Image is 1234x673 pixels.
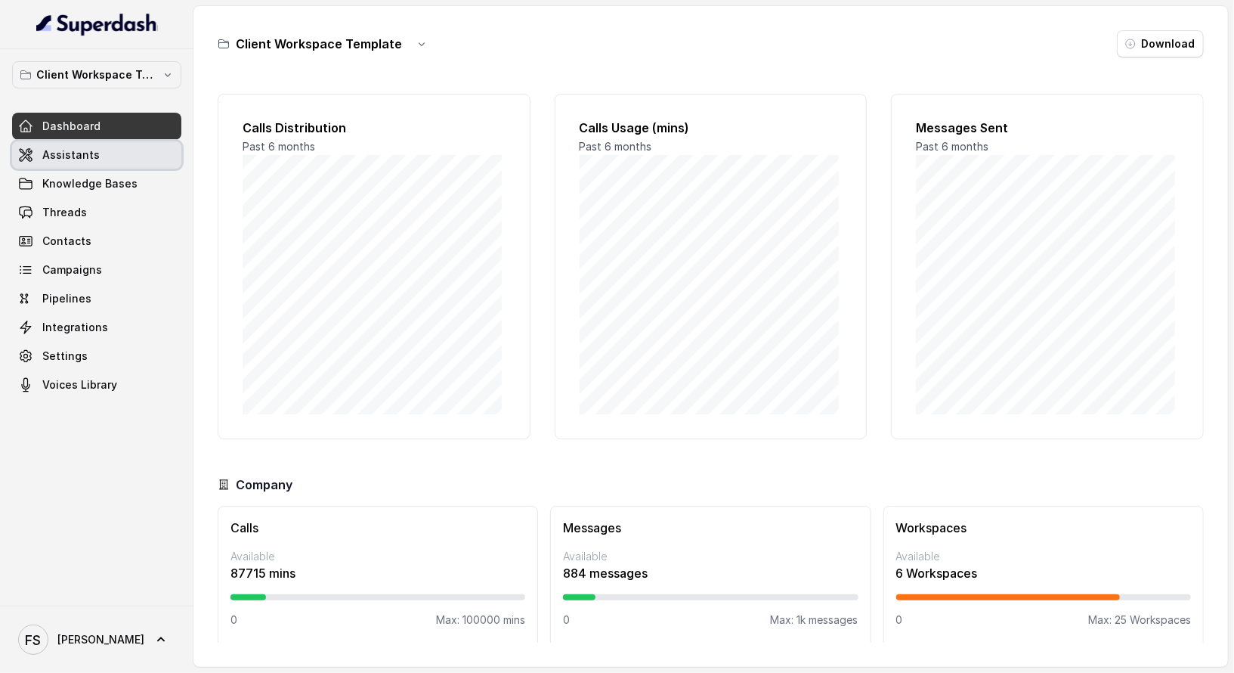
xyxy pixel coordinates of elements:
p: Max: 25 Workspaces [1088,613,1191,628]
p: Available [563,549,858,564]
p: Max: 1k messages [771,613,858,628]
a: Campaigns [12,256,181,284]
h2: Calls Distribution [243,119,506,137]
p: Max: 100000 mins [436,613,525,628]
a: Voices Library [12,371,181,399]
a: Pipelines [12,285,181,312]
a: Contacts [12,228,181,255]
button: Download [1117,30,1204,57]
span: Threads [42,205,87,220]
p: 0 [230,613,237,628]
span: Past 6 months [243,140,315,153]
a: Assistants [12,141,181,169]
p: Client Workspace Template [36,66,157,84]
p: 6 Workspaces [896,564,1191,582]
h3: Company [236,476,292,494]
img: light.svg [36,12,158,36]
button: Client Workspace Template [12,61,181,88]
span: Assistants [42,147,100,163]
p: 0 [563,613,570,628]
span: Contacts [42,234,91,249]
a: Knowledge Bases [12,170,181,197]
span: Past 6 months [580,140,652,153]
span: Pipelines [42,291,91,306]
span: Settings [42,349,88,364]
h3: Calls [230,519,525,537]
span: Knowledge Bases [42,176,138,191]
span: Integrations [42,320,108,335]
h3: Client Workspace Template [236,35,402,53]
p: Available [230,549,525,564]
a: Dashboard [12,113,181,140]
span: Past 6 months [916,140,988,153]
a: Integrations [12,314,181,341]
a: Threads [12,199,181,226]
h2: Messages Sent [916,119,1179,137]
p: Available [896,549,1191,564]
h3: Messages [563,519,858,537]
span: Voices Library [42,377,117,392]
a: Settings [12,343,181,370]
span: Dashboard [42,119,101,134]
a: [PERSON_NAME] [12,619,181,661]
span: Campaigns [42,262,102,278]
h3: Workspaces [896,519,1191,537]
h2: Calls Usage (mins) [580,119,843,137]
p: 0 [896,613,903,628]
span: [PERSON_NAME] [57,632,144,647]
p: 884 messages [563,564,858,582]
p: 87715 mins [230,564,525,582]
text: FS [26,632,42,648]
